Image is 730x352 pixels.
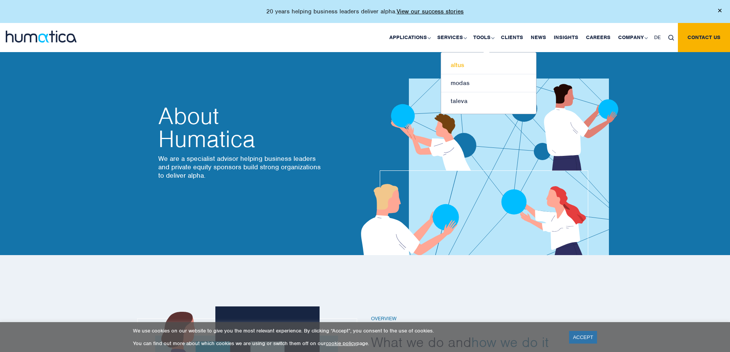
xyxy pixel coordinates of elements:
span: About [158,105,323,128]
h6: Overview [371,316,578,322]
img: about_banner1 [338,34,640,255]
h2: Humatica [158,105,323,151]
a: modas [441,74,536,92]
a: taleva [441,92,536,110]
p: 20 years helping business leaders deliver alpha. [266,8,464,15]
a: Contact us [678,23,730,52]
img: search_icon [668,35,674,41]
a: Tools [469,23,497,52]
a: ACCEPT [569,331,597,344]
img: logo [6,31,77,43]
p: You can find out more about which cookies we are using or switch them off on our page. [133,340,559,347]
a: News [527,23,550,52]
p: We use cookies on our website to give you the most relevant experience. By clicking “Accept”, you... [133,327,559,334]
a: View our success stories [397,8,464,15]
a: cookie policy [326,340,356,347]
a: altus [441,56,536,74]
a: Services [433,23,469,52]
span: DE [654,34,661,41]
a: Insights [550,23,582,52]
a: Applications [386,23,433,52]
a: Company [614,23,650,52]
p: We are a specialist advisor helping business leaders and private equity sponsors build strong org... [158,154,323,180]
a: DE [650,23,664,52]
a: Clients [497,23,527,52]
a: Careers [582,23,614,52]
